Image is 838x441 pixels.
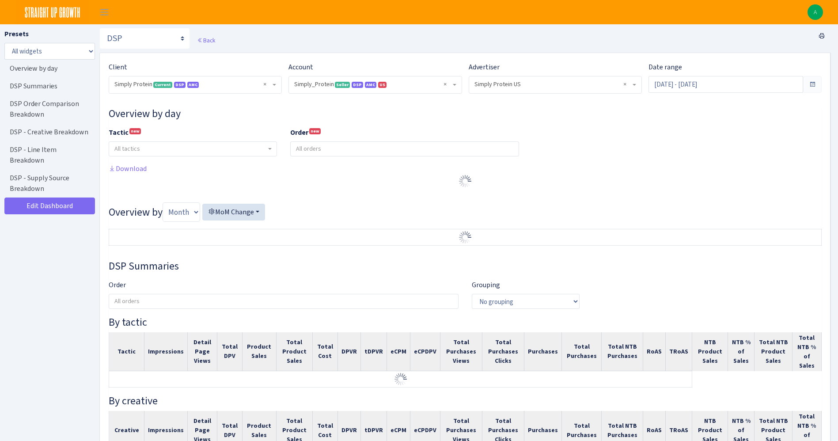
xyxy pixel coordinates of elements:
th: Total Purchases [562,332,602,371]
h3: Widget #37 [109,260,822,273]
span: US [378,82,387,88]
th: tDPVR [360,332,387,371]
label: Date range [648,62,682,72]
h3: Overview by [109,202,822,222]
th: TRoAS [666,332,692,371]
span: All tactics [114,144,140,153]
th: eCPDPV [410,332,440,371]
th: Impressions [144,332,188,371]
b: Order [290,128,308,137]
img: Preloader [458,230,472,244]
span: Simply Protein US [469,76,641,93]
a: Download [109,164,147,173]
sup: new [129,128,141,134]
span: Amazon Marketing Cloud [365,82,376,88]
label: Client [109,62,127,72]
b: Tactic [109,128,129,137]
th: Total NTB Purchases [602,332,643,371]
span: Simply_Protein <span class="badge badge-success">Seller</span><span class="badge badge-primary">D... [294,80,451,89]
span: DSP [174,82,186,88]
th: Total NTB Product Sales [755,332,792,371]
input: All orders [109,294,458,308]
a: DSP - Supply Source Breakdown [4,169,93,198]
a: Edit Dashboard [4,198,95,214]
th: Product Sales [242,332,276,371]
label: Account [288,62,313,72]
th: Total Cost [312,332,337,371]
span: Simply_Protein <span class="badge badge-success">Seller</span><span class="badge badge-primary">D... [289,76,461,93]
th: Total Purchases Clicks [482,332,524,371]
th: DPVR [337,332,360,371]
a: DSP - Line Item Breakdown [4,141,93,169]
span: Remove all items [444,80,447,89]
th: Total NTB % of Sales [792,332,821,371]
th: NTB Product Sales [692,332,728,371]
a: Back [197,36,215,44]
h3: Widget #10 [109,107,822,120]
th: Total Product Sales [276,332,312,371]
sup: new [309,128,321,134]
h4: By creative [109,395,822,407]
th: Tactic [109,332,144,371]
th: Total Purchases Views [440,332,482,371]
th: Detail Page Views [188,332,217,371]
span: Simply Protein <span class="badge badge-success">Current</span><span class="badge badge-primary">... [114,80,271,89]
th: eCPM [387,332,410,371]
h4: By tactic [109,316,822,329]
span: Simply Protein <span class="badge badge-success">Current</span><span class="badge badge-primary">... [109,76,281,93]
img: Adriana Lara [808,4,823,20]
img: Preloader [458,174,472,188]
a: Overview by day [4,60,93,77]
span: Current [153,82,172,88]
th: Total DPV [217,332,243,371]
a: DSP Order Comparison Breakdown [4,95,93,123]
th: RoAS [643,332,666,371]
button: Toggle navigation [93,5,115,19]
span: Remove all items [263,80,266,89]
input: All orders [291,142,519,156]
button: MoM Change [202,204,265,220]
a: A [808,4,823,20]
span: Seller [335,82,350,88]
th: NTB % of Sales [728,332,755,371]
label: Order [109,280,126,290]
span: Simply Protein US [474,80,631,89]
label: Advertiser [469,62,500,72]
span: DSP [352,82,363,88]
a: DSP - Creative Breakdown [4,123,93,141]
span: Remove all items [623,80,626,89]
img: Preloader [394,372,408,386]
label: Presets [4,29,29,39]
label: Grouping [472,280,500,290]
span: AMC [187,82,199,88]
a: DSP Summaries [4,77,93,95]
th: Purchases [524,332,562,371]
